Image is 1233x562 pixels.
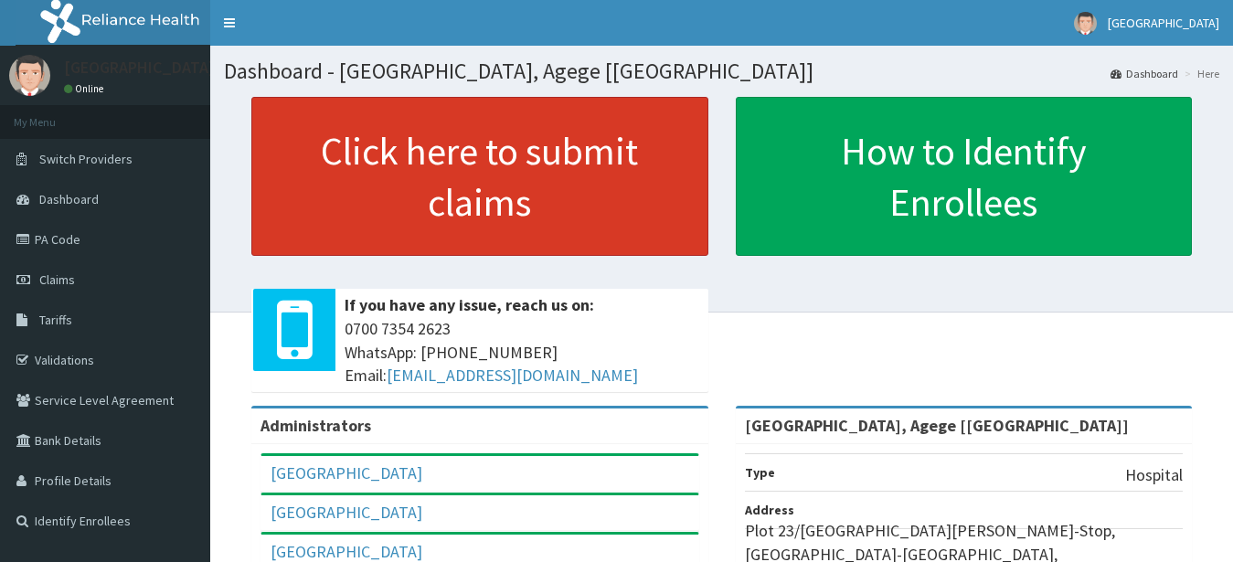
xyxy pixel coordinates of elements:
[224,59,1219,83] h1: Dashboard - [GEOGRAPHIC_DATA], Agege [[GEOGRAPHIC_DATA]]
[1108,15,1219,31] span: [GEOGRAPHIC_DATA]
[736,97,1193,256] a: How to Identify Enrollees
[345,317,699,387] span: 0700 7354 2623 WhatsApp: [PHONE_NUMBER] Email:
[271,502,422,523] a: [GEOGRAPHIC_DATA]
[387,365,638,386] a: [EMAIL_ADDRESS][DOMAIN_NAME]
[345,294,594,315] b: If you have any issue, reach us on:
[39,151,133,167] span: Switch Providers
[9,55,50,96] img: User Image
[1111,66,1178,81] a: Dashboard
[260,415,371,436] b: Administrators
[251,97,708,256] a: Click here to submit claims
[39,191,99,207] span: Dashboard
[745,464,775,481] b: Type
[1125,463,1183,487] p: Hospital
[39,271,75,288] span: Claims
[64,82,108,95] a: Online
[271,462,422,483] a: [GEOGRAPHIC_DATA]
[64,59,215,76] p: [GEOGRAPHIC_DATA]
[745,502,794,518] b: Address
[1180,66,1219,81] li: Here
[745,415,1129,436] strong: [GEOGRAPHIC_DATA], Agege [[GEOGRAPHIC_DATA]]
[39,312,72,328] span: Tariffs
[271,541,422,562] a: [GEOGRAPHIC_DATA]
[1074,12,1097,35] img: User Image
